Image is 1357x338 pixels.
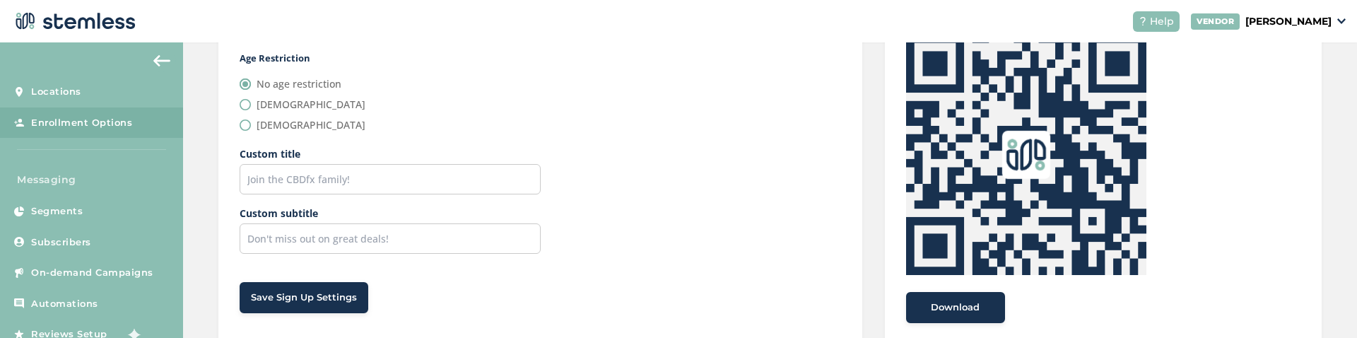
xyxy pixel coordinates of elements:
[153,55,170,66] img: icon-arrow-back-accent-c549486e.svg
[257,76,341,91] label: No age restriction
[257,117,365,132] label: [DEMOGRAPHIC_DATA]
[240,52,840,66] h2: Age Restriction
[1191,13,1240,30] div: VENDOR
[1286,270,1357,338] iframe: Chat Widget
[240,164,540,194] input: Join the CBDfx family!
[240,282,368,313] button: Save Sign Up Settings
[31,204,83,218] span: Segments
[257,97,365,112] label: [DEMOGRAPHIC_DATA]
[31,266,153,280] span: On-demand Campaigns
[1245,14,1332,29] p: [PERSON_NAME]
[31,297,98,311] span: Automations
[240,146,540,161] label: Custom title
[1337,18,1346,24] img: icon_down-arrow-small-66adaf34.svg
[240,223,540,254] input: Don't miss out on great deals!
[906,35,1146,275] img: NPldwAAAABJRU5ErkJggg==
[11,7,136,35] img: logo-dark-0685b13c.svg
[31,235,91,250] span: Subscribers
[31,85,81,99] span: Locations
[31,116,132,130] span: Enrollment Options
[1150,14,1174,29] span: Help
[251,291,357,305] span: Save Sign Up Settings
[906,292,1005,323] button: Download
[240,206,540,221] label: Custom subtitle
[931,301,980,315] span: Download
[1139,17,1147,25] img: icon-help-white-03924b79.svg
